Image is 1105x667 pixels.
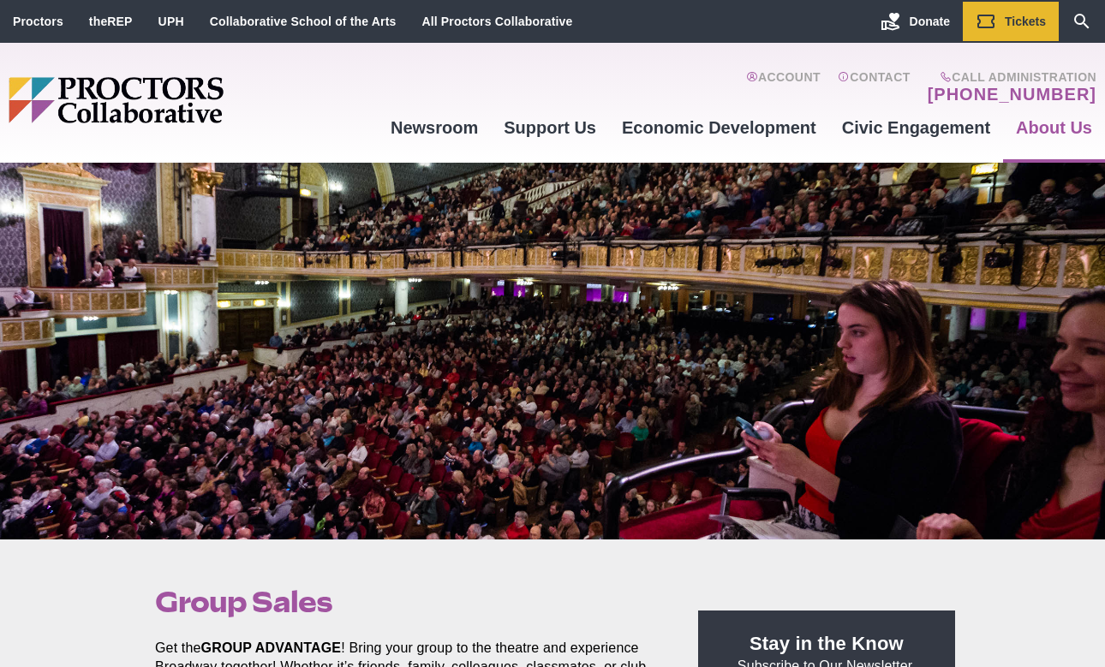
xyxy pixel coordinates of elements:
a: Donate [868,2,963,41]
a: Proctors [13,15,63,28]
span: Tickets [1005,15,1046,28]
a: Civic Engagement [829,104,1003,151]
span: Donate [910,15,950,28]
img: Proctors logo [9,77,355,123]
a: Contact [838,70,911,104]
a: Collaborative School of the Arts [210,15,397,28]
strong: Stay in the Know [750,633,904,654]
a: Tickets [963,2,1059,41]
a: All Proctors Collaborative [421,15,572,28]
a: Support Us [491,104,609,151]
strong: GROUP ADVANTAGE [201,640,342,655]
a: Economic Development [609,104,829,151]
a: About Us [1003,104,1105,151]
h1: Group Sales [155,586,659,618]
a: theREP [89,15,133,28]
a: Search [1059,2,1105,41]
a: Newsroom [378,104,491,151]
a: Account [746,70,821,104]
a: [PHONE_NUMBER] [928,84,1096,104]
a: UPH [158,15,184,28]
span: Call Administration [923,70,1096,84]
